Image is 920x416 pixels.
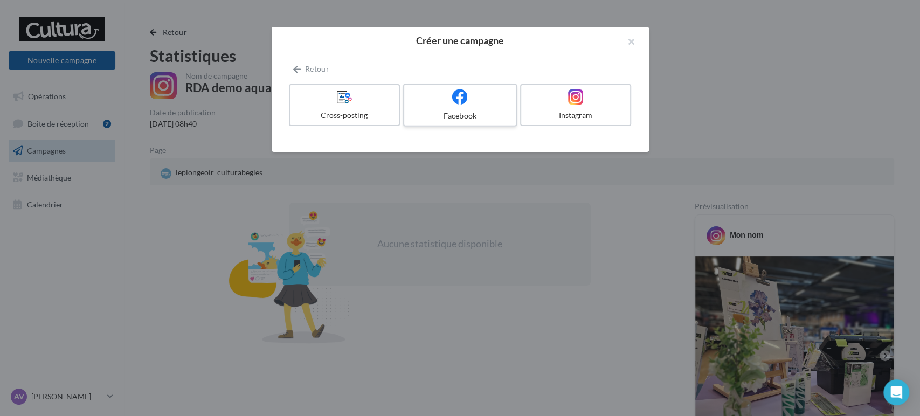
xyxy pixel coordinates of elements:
div: Instagram [525,110,626,121]
div: Open Intercom Messenger [883,379,909,405]
h2: Créer une campagne [289,36,632,45]
div: Cross-posting [294,110,395,121]
div: Facebook [409,110,511,121]
button: Retour [289,63,334,75]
